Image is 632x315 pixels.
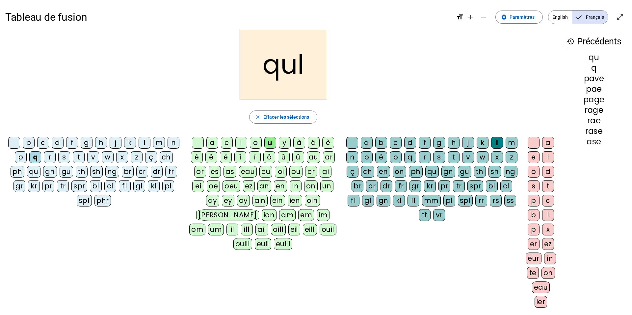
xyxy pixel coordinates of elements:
div: spr [467,180,483,192]
div: aill [271,224,286,235]
mat-icon: close [255,114,261,120]
div: oy [237,195,250,206]
div: ss [504,195,516,206]
div: x [491,151,503,163]
div: ê [205,151,217,163]
div: sh [488,166,501,178]
div: bl [486,180,498,192]
mat-icon: remove [480,13,487,21]
div: i [542,151,554,163]
div: gn [441,166,455,178]
div: th [474,166,486,178]
div: t [542,180,554,192]
div: q [29,151,41,163]
span: English [548,11,572,24]
div: ier [535,296,547,308]
mat-icon: format_size [456,13,464,21]
div: ez [243,180,255,192]
div: qu [27,166,40,178]
div: cr [366,180,378,192]
div: kr [424,180,436,192]
div: eu [259,166,272,178]
div: fr [165,166,177,178]
div: rase [566,127,621,135]
div: in [544,253,556,264]
div: rage [566,106,621,114]
div: il [226,224,238,235]
div: c [542,195,554,206]
div: c [37,137,49,149]
div: gl [133,180,145,192]
div: qu [425,166,439,178]
div: j [110,137,121,149]
div: oe [207,180,220,192]
div: h [448,137,460,149]
div: spr [71,180,87,192]
div: tt [419,209,431,221]
div: ei [192,180,204,192]
div: ch [160,151,173,163]
div: ch [361,166,374,178]
div: ç [347,166,358,178]
div: phr [94,195,111,206]
div: ë [220,151,232,163]
div: n [168,137,179,149]
div: gn [377,195,390,206]
div: pr [438,180,450,192]
div: f [66,137,78,149]
div: ph [409,166,423,178]
div: rae [566,117,621,125]
div: vr [433,209,445,221]
div: é [191,151,203,163]
div: ion [262,209,277,221]
div: gu [458,166,471,178]
div: d [404,137,416,149]
div: ou [289,166,303,178]
div: b [528,209,540,221]
div: br [122,166,134,178]
div: ez [542,238,554,250]
div: euil [255,238,271,250]
div: eill [303,224,317,235]
div: or [194,166,206,178]
div: pl [443,195,455,206]
mat-button-toggle-group: Language selection [548,10,608,24]
div: e [528,151,540,163]
div: c [390,137,402,149]
div: pr [42,180,54,192]
div: oin [305,195,320,206]
div: ey [222,195,234,206]
div: ç [145,151,157,163]
div: û [278,151,290,163]
div: i [235,137,247,149]
span: Paramètres [510,13,535,21]
div: er [528,238,540,250]
div: in [290,180,302,192]
div: ill [241,224,253,235]
div: q [404,151,416,163]
div: h [95,137,107,149]
div: on [541,267,555,279]
div: th [76,166,88,178]
button: Entrer en plein écran [614,11,627,24]
mat-icon: open_in_full [616,13,624,21]
div: w [477,151,488,163]
div: gr [13,180,25,192]
div: j [462,137,474,149]
h2: qul [240,29,327,100]
div: ô [263,151,275,163]
div: x [116,151,128,163]
div: ail [255,224,268,235]
div: cl [500,180,512,192]
div: br [352,180,363,192]
div: en [377,166,390,178]
div: tr [57,180,69,192]
button: Paramètres [495,11,543,24]
button: Diminuer la taille de la police [477,11,490,24]
div: y [279,137,291,149]
div: ouil [320,224,336,235]
div: sh [90,166,103,178]
div: e [221,137,233,149]
div: oi [275,166,287,178]
div: ien [288,195,303,206]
